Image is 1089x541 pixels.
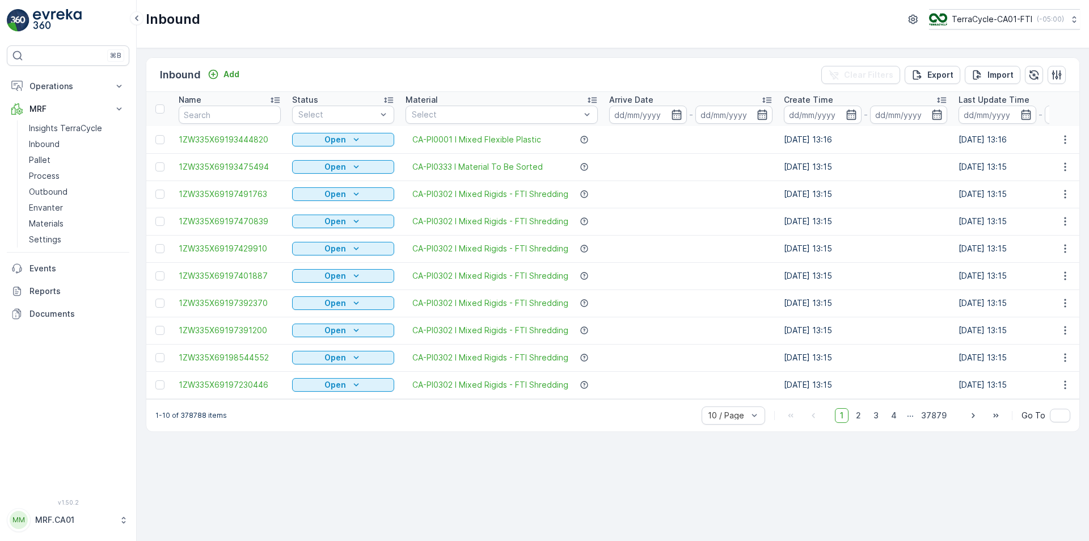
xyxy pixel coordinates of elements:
[916,408,952,423] span: 37879
[29,81,107,92] p: Operations
[412,161,543,173] a: CA-PI0333 I Material To Be Sorted
[324,325,346,336] p: Open
[324,379,346,391] p: Open
[7,499,129,506] span: v 1.50.2
[784,94,833,106] p: Create Time
[24,200,129,216] a: Envanter
[1039,108,1042,121] p: -
[324,297,346,309] p: Open
[778,344,953,371] td: [DATE] 13:15
[929,13,947,26] img: TC_BVHiTW6.png
[609,106,687,124] input: dd/mm/yyyy
[29,234,61,245] p: Settings
[864,108,868,121] p: -
[223,69,239,80] p: Add
[844,69,893,81] p: Clear Filters
[179,379,281,391] a: 1ZW335X69197230446
[24,168,129,184] a: Process
[324,216,346,227] p: Open
[412,297,568,309] a: CA-PI0302 I Mixed Rigids - FTI Shredding
[24,216,129,232] a: Materials
[7,9,29,32] img: logo
[292,94,318,106] p: Status
[292,187,394,201] button: Open
[179,106,281,124] input: Search
[203,68,244,81] button: Add
[689,108,693,121] p: -
[179,94,201,106] p: Name
[179,325,281,336] span: 1ZW335X69197391200
[155,162,164,171] div: Toggle Row Selected
[24,184,129,200] a: Outbound
[292,351,394,364] button: Open
[959,106,1036,124] input: dd/mm/yyyy
[778,317,953,344] td: [DATE] 13:15
[292,269,394,283] button: Open
[155,190,164,199] div: Toggle Row Selected
[155,353,164,362] div: Toggle Row Selected
[7,257,129,280] a: Events
[784,106,862,124] input: dd/mm/yyyy
[179,243,281,254] a: 1ZW335X69197429910
[179,216,281,227] span: 1ZW335X69197470839
[33,9,82,32] img: logo_light-DOdMpM7g.png
[324,161,346,173] p: Open
[160,67,201,83] p: Inbound
[155,380,164,389] div: Toggle Row Selected
[695,106,773,124] input: dd/mm/yyyy
[324,243,346,254] p: Open
[412,379,568,391] span: CA-PI0302 I Mixed Rigids - FTI Shredding
[298,109,377,120] p: Select
[778,181,953,208] td: [DATE] 13:15
[778,153,953,181] td: [DATE] 13:15
[155,299,164,308] div: Toggle Row Selected
[155,217,164,226] div: Toggle Row Selected
[292,324,394,337] button: Open
[292,215,394,228] button: Open
[29,139,60,150] p: Inbound
[412,352,568,363] span: CA-PI0302 I Mixed Rigids - FTI Shredding
[7,75,129,98] button: Operations
[412,216,568,227] span: CA-PI0302 I Mixed Rigids - FTI Shredding
[292,378,394,392] button: Open
[292,296,394,310] button: Open
[110,51,121,60] p: ⌘B
[324,188,346,200] p: Open
[179,352,281,363] a: 1ZW335X69198544552
[987,69,1014,81] p: Import
[1022,410,1045,421] span: Go To
[7,98,129,120] button: MRF
[868,408,884,423] span: 3
[29,170,60,182] p: Process
[959,94,1029,106] p: Last Update Time
[778,262,953,290] td: [DATE] 13:15
[406,94,438,106] p: Material
[29,263,125,274] p: Events
[1037,15,1064,24] p: ( -05:00 )
[7,303,129,325] a: Documents
[179,297,281,309] a: 1ZW335X69197392370
[821,66,900,84] button: Clear Filters
[412,134,541,145] a: CA-PI0001 I Mixed Flexible Plastic
[179,134,281,145] a: 1ZW335X69193444820
[179,161,281,173] span: 1ZW335X69193475494
[179,188,281,200] a: 1ZW335X69197491763
[7,280,129,303] a: Reports
[778,126,953,153] td: [DATE] 13:16
[412,188,568,200] a: CA-PI0302 I Mixed Rigids - FTI Shredding
[7,508,129,532] button: MMMRF.CA01
[24,152,129,168] a: Pallet
[952,14,1032,25] p: TerraCycle-CA01-FTI
[10,511,28,529] div: MM
[851,408,866,423] span: 2
[324,270,346,282] p: Open
[29,186,67,198] p: Outbound
[324,134,346,145] p: Open
[886,408,902,423] span: 4
[29,103,107,115] p: MRF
